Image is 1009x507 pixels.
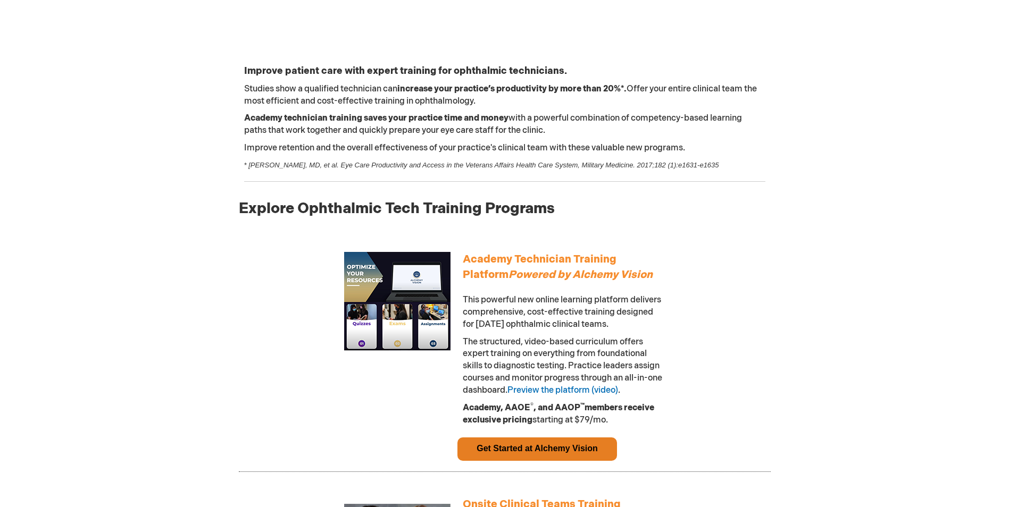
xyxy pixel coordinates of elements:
[463,337,662,395] span: The structured, video-based curriculum offers expert training on everything from foundational ski...
[580,402,585,409] sup: ™
[463,403,654,425] strong: Academy, AAOE , and AAOP members receive exclusive pricing
[244,161,719,169] span: * [PERSON_NAME], MD, et al. Eye Care Productivity and Access in the Veterans Affairs Health Care ...
[507,385,618,395] a: Preview the platform (video)
[530,402,533,409] sup: ®
[397,84,627,94] strong: increase your practice’s productivity by more than 20%*.
[244,65,567,77] strong: Improve patient care with expert training for ophthalmic technicians.
[244,113,508,123] strong: Academy technician training saves your practice time and money
[244,143,685,153] span: Improve retention and the overall effectiveness of your practice's clinical team with these valua...
[463,256,653,280] a: Academy Technician Training PlatformPowered by Alchemy Vision
[463,253,653,281] span: Academy Technician Training Platform
[344,252,451,358] a: Academy Technician Training powered by Alchemy Vision
[244,113,742,136] span: with a powerful combination of competency-based learning paths that work together and quickly pre...
[463,403,654,425] span: starting at $79/mo.
[508,268,653,281] em: Powered by Alchemy Vision
[477,444,598,453] a: Get Started at Alchemy Vision
[244,84,757,106] span: Studies show a qualified technician can Offer your entire clinical team the most efficient and co...
[239,200,555,217] span: Explore Ophthalmic Tech Training Programs
[344,252,451,358] img: Alchemy Vision
[463,295,661,329] span: This powerful new online learning platform delivers comprehensive, cost-effective training design...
